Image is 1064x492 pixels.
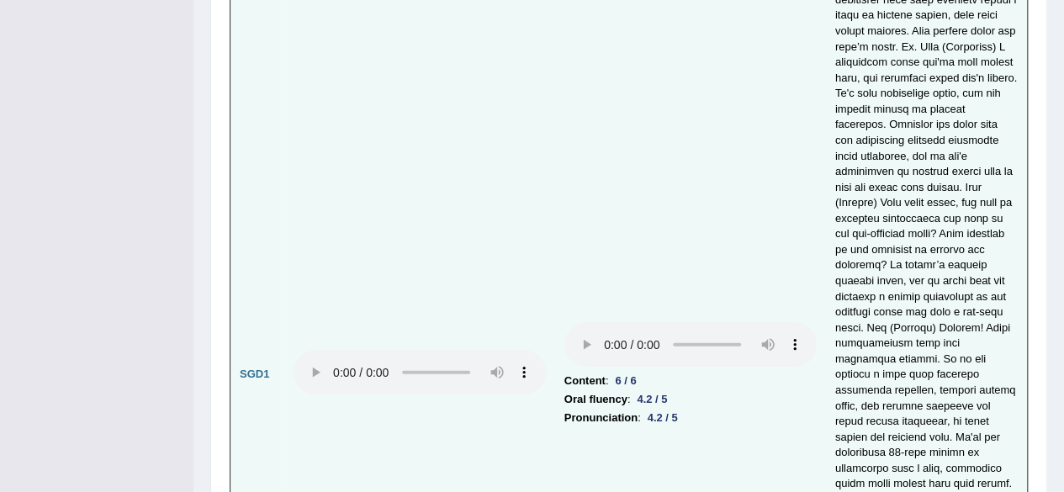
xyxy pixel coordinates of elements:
b: SGD1 [240,368,269,380]
li: : [564,372,817,390]
li: : [564,390,817,409]
li: : [564,409,817,427]
div: 4.2 / 5 [641,410,685,427]
b: Pronunciation [564,409,638,427]
div: 6 / 6 [608,373,643,390]
div: 4.2 / 5 [630,391,674,409]
b: Content [564,372,606,390]
b: Oral fluency [564,390,627,409]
